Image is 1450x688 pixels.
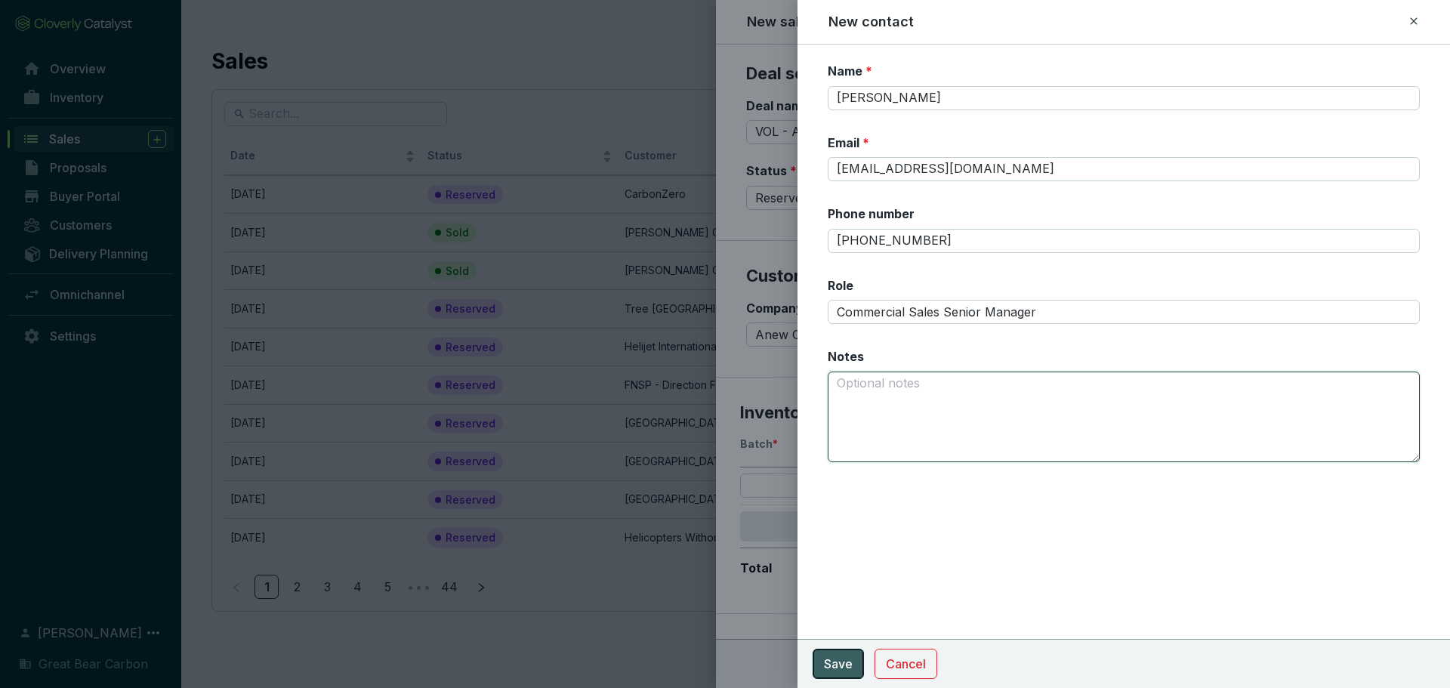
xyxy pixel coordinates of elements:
[828,134,869,151] label: Email
[824,655,853,673] span: Save
[828,63,872,79] label: Name
[828,277,853,294] label: Role
[828,157,1420,181] input: e.g. fullname@company.com
[813,649,864,679] button: Save
[828,348,864,365] label: Notes
[828,229,1420,253] input: 555-555-5555
[828,86,1420,110] input: Full name
[828,12,914,32] h2: New contact
[875,649,937,679] button: Cancel
[886,655,926,673] span: Cancel
[828,300,1420,324] input: e.g. CEO
[828,205,915,222] label: Phone number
